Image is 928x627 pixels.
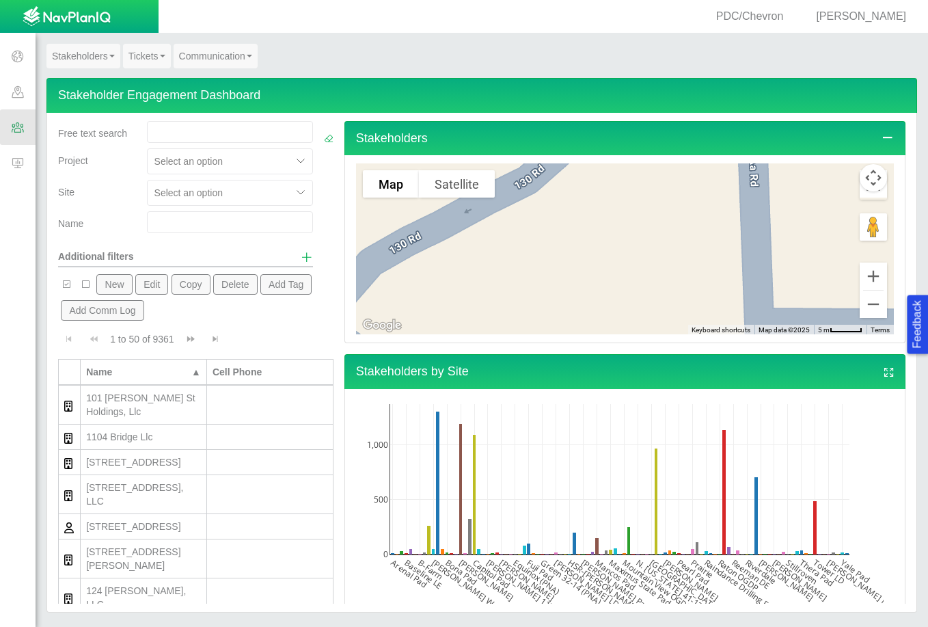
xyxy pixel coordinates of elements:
button: Go to last page [204,326,226,352]
img: CRM_Stakeholders$CRM_Images$building_regular.svg [64,593,72,604]
div: 124 [PERSON_NAME], LLC [86,584,201,611]
button: Drag Pegman onto the map to open Street View [860,213,887,241]
span: 5 m [818,326,830,334]
span: Free text search [58,128,127,139]
td: Organization [59,425,81,450]
td: Organization [59,475,81,514]
div: [STREET_ADDRESS] [86,455,201,469]
div: Pagination [58,326,333,352]
div: Cell Phone [213,365,327,379]
img: CRM_Stakeholders$CRM_Images$building_regular.svg [64,490,72,501]
a: Clear Filters [324,132,333,146]
div: [STREET_ADDRESS], LLC [86,481,201,508]
button: Keyboard shortcuts [692,325,750,335]
img: Google [359,317,405,334]
span: Name [58,218,83,229]
div: Name [86,365,188,379]
td: Organization [59,539,81,578]
button: Add Comm Log [61,300,144,321]
button: Feedback [907,295,928,353]
button: Add Tag [260,274,312,295]
h4: Stakeholders [344,121,905,156]
h4: Stakeholders by Site [344,354,905,389]
button: New [96,274,132,295]
button: Show satellite imagery [419,170,495,198]
span: Map data ©2025 [759,326,810,334]
a: Open this area in Google Maps (opens a new window) [359,317,405,334]
button: Delete [213,274,258,295]
button: Zoom in [860,263,887,290]
td: 119 County Road 15, Tenant [81,514,207,539]
td: Organization [59,386,81,425]
button: Show street map [363,170,419,198]
div: Stakeholders [344,155,905,343]
a: Communication [174,44,258,68]
div: [STREET_ADDRESS] [86,520,201,533]
span: ▲ [191,366,201,377]
img: CRM_Stakeholders$CRM_Images$building_regular.svg [64,401,72,412]
button: Map camera controls [860,164,887,191]
img: UrbanGroupSolutionsTheme$USG_Images$logo.png [23,6,111,28]
td: 124 N. RUTHERFORD, LLC [81,578,207,617]
h4: Stakeholder Engagement Dashboard [46,78,917,113]
span: PDC/Chevron [716,10,784,22]
img: CRM_Stakeholders$CRM_Images$building_regular.svg [64,433,72,444]
span: [PERSON_NAME] [816,10,906,22]
a: Terms [871,326,890,334]
button: Go to next page [180,326,202,352]
img: CRM_Stakeholders$CRM_Images$user_regular.svg [64,522,74,533]
td: Organization [59,450,81,475]
td: 101 Jessup St Holdings, Llc [81,386,207,425]
td: 118 N. 1ST STREET, LLC [81,475,207,514]
div: [PERSON_NAME] [800,9,912,25]
span: Additional filters [58,251,133,262]
img: CRM_Stakeholders$CRM_Images$building_regular.svg [64,458,72,469]
th: Name [81,359,207,386]
div: 1 to 50 of 9361 [105,332,179,351]
button: Copy [172,274,210,295]
td: 111 S 3Rd St Llc [81,450,207,475]
div: [STREET_ADDRESS][PERSON_NAME] [86,545,201,572]
td: Organization [59,578,81,617]
td: 121 Mather Circle, Llc [81,539,207,578]
div: 101 [PERSON_NAME] St Holdings, Llc [86,391,201,418]
button: Edit [135,274,169,295]
span: Site [58,187,74,198]
div: 1104 Bridge Llc [86,430,201,444]
a: Stakeholders [46,44,120,68]
a: View full screen [883,364,895,381]
th: Cell Phone [207,359,333,386]
a: Tickets [123,44,171,68]
img: CRM_Stakeholders$CRM_Images$building_regular.svg [64,555,72,565]
span: Project [58,155,88,166]
div: Additional filters [58,239,136,263]
button: Zoom out [860,291,887,318]
td: Stakeholder [59,514,81,539]
td: 1104 Bridge Llc [81,425,207,450]
a: Show additional filters [301,250,313,266]
button: Map Scale: 5 m per 44 pixels [814,325,866,334]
